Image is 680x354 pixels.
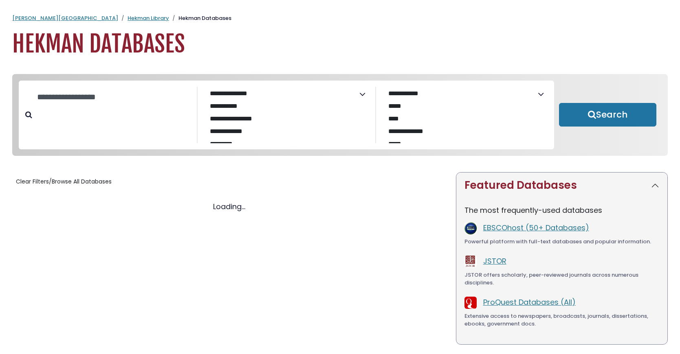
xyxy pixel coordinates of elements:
button: Featured Databases [456,173,667,198]
select: Database Subject Filter [204,88,359,143]
a: EBSCOhost (50+ Databases) [483,223,589,233]
div: JSTOR offers scholarly, peer-reviewed journals across numerous disciplines. [464,271,659,287]
p: The most frequently-used databases [464,205,659,216]
button: Submit for Search Results [559,103,656,127]
a: ProQuest Databases (All) [483,297,576,307]
div: Powerful platform with full-text databases and popular information. [464,238,659,246]
nav: breadcrumb [12,14,668,22]
button: Clear Filters/Browse All Databases [12,175,115,188]
div: Loading... [12,201,446,212]
input: Search database by title or keyword [32,90,197,104]
h1: Hekman Databases [12,31,668,58]
nav: Search filters [12,74,668,156]
a: JSTOR [483,256,506,266]
div: Extensive access to newspapers, broadcasts, journals, dissertations, ebooks, government docs. [464,312,659,328]
a: Hekman Library [128,14,169,22]
li: Hekman Databases [169,14,231,22]
a: [PERSON_NAME][GEOGRAPHIC_DATA] [12,14,118,22]
select: Database Vendors Filter [383,88,538,143]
